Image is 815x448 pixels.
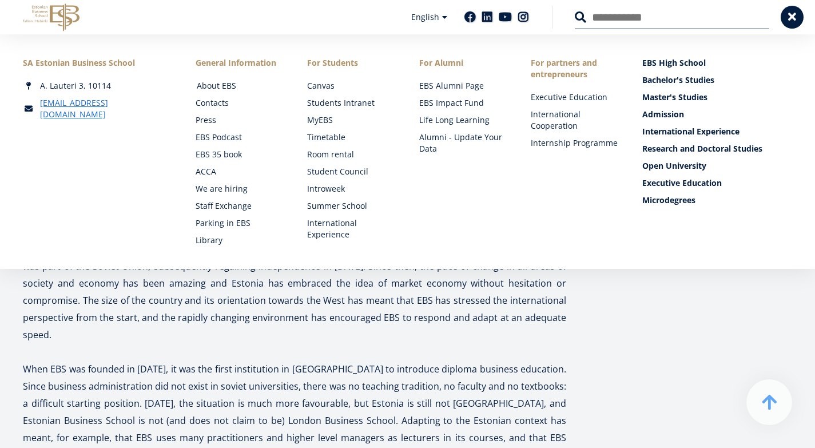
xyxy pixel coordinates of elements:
[23,223,566,343] p: A few remarks about Estonia may be needed to understand the context where EBS operates. [GEOGRAPH...
[196,235,284,246] a: Library
[642,195,792,206] a: Microdegrees
[419,57,508,69] span: For Alumni
[307,200,396,212] a: Summer School
[196,183,284,195] a: We are hiring
[419,132,508,154] a: Alumni - Update Your Data
[307,166,396,177] a: Student Council
[196,166,284,177] a: ACCA
[196,132,284,143] a: EBS Podcast
[531,57,619,80] span: For partners and entrepreneurs
[23,57,173,69] div: SA Estonian Business School
[531,92,619,103] a: Executive Education
[499,11,512,23] a: Youtube
[196,217,284,229] a: Parking in EBS
[419,97,508,109] a: EBS Impact Fund
[307,97,396,109] a: Students Intranet
[419,80,508,92] a: EBS Alumni Page
[642,126,792,137] a: International Experience
[642,143,792,154] a: Research and Doctoral Studies
[40,97,173,120] a: [EMAIL_ADDRESS][DOMAIN_NAME]
[642,177,792,189] a: Executive Education
[642,57,792,69] a: EBS High School
[196,149,284,160] a: EBS 35 book
[307,183,396,195] a: Introweek
[307,132,396,143] a: Timetable
[642,109,792,120] a: Admission
[307,149,396,160] a: Room rental
[642,74,792,86] a: Bachelor's Studies
[197,80,285,92] a: About EBS
[531,137,619,149] a: Internship Programme
[307,57,396,69] a: For Students
[307,80,396,92] a: Canvas
[307,114,396,126] a: MyEBS
[196,57,284,69] span: General Information
[196,200,284,212] a: Staff Exchange
[518,11,529,23] a: Instagram
[196,114,284,126] a: Press
[464,11,476,23] a: Facebook
[307,217,396,240] a: International Experience
[419,114,508,126] a: Life Long Learning
[531,109,619,132] a: International Cooperation
[642,92,792,103] a: Master's Studies
[23,80,173,92] div: A. Lauteri 3, 10114
[642,160,792,172] a: Open University
[482,11,493,23] a: Linkedin
[196,97,284,109] a: Contacts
